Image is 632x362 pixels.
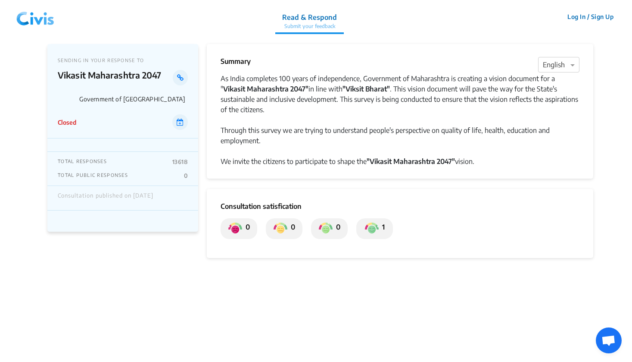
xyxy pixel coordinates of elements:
[333,222,340,236] p: 0
[221,73,579,115] div: As India completes 100 years of independence, Government of Maharashtra is creating a vision docu...
[342,85,390,93] strong: "Viksit Bharat"
[184,172,188,179] p: 0
[379,222,385,236] p: 1
[365,222,379,236] img: private_satisfied.png
[596,327,622,353] a: Open chat
[172,158,188,165] p: 13618
[287,222,295,236] p: 0
[282,22,337,30] p: Submit your feedback
[562,10,619,23] button: Log In / Sign Up
[58,90,76,108] img: Government of Maharashtra logo
[319,222,333,236] img: private_somewhat_satisfied.png
[13,4,58,30] img: 7907nfqetxyivg6ubhai9kg9bhzr
[221,125,579,146] div: Through this survey we are trying to understand people's perspective on quality of life, health, ...
[58,70,173,85] p: Vikasit Maharashtra 2047
[274,222,287,236] img: private_somewhat_dissatisfied.png
[228,222,242,236] img: private_dissatisfied.png
[221,56,251,66] p: Summary
[58,118,76,127] p: Closed
[79,95,188,103] p: Government of [GEOGRAPHIC_DATA]
[58,57,188,63] p: SENDING IN YOUR RESPONSE TO
[58,172,128,179] p: TOTAL PUBLIC RESPONSES
[282,12,337,22] p: Read & Respond
[221,156,579,167] div: We invite the citizens to participate to shape the vision.
[221,201,579,211] p: Consultation satisfication
[58,158,107,165] p: TOTAL RESPONSES
[367,157,455,166] strong: "Vikasit Maharashtra 2047"
[223,85,308,93] strong: Vikasit Maharashtra 2047"
[242,222,250,236] p: 0
[58,192,153,204] div: Consultation published on [DATE]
